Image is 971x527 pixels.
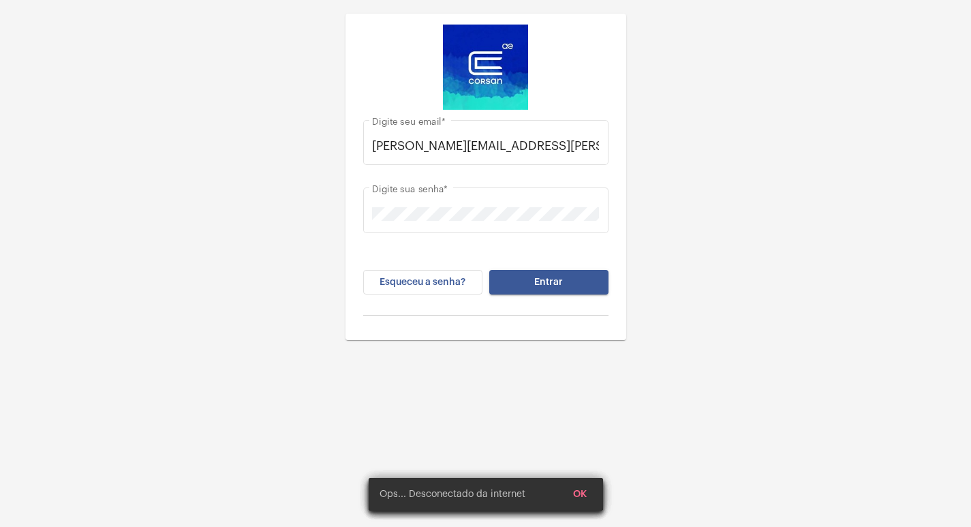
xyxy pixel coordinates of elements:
[380,277,465,287] span: Esqueceu a senha?
[372,139,599,153] input: Digite seu email
[443,25,528,110] img: d4669ae0-8c07-2337-4f67-34b0df7f5ae4.jpeg
[363,270,482,295] button: Esqueceu a senha?
[573,490,587,499] span: OK
[534,277,563,287] span: Entrar
[380,487,525,501] span: Ops... Desconectado da internet
[489,270,608,295] button: Entrar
